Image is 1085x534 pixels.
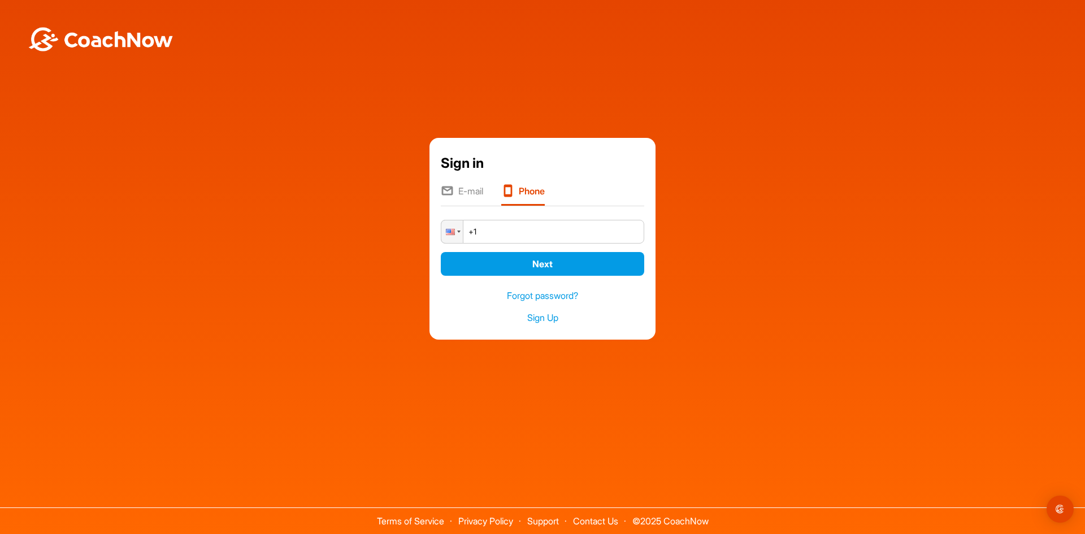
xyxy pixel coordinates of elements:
[441,311,644,324] a: Sign Up
[441,252,644,276] button: Next
[527,515,559,527] a: Support
[573,515,618,527] a: Contact Us
[441,220,463,243] div: United States: + 1
[501,184,545,206] li: Phone
[377,515,444,527] a: Terms of Service
[627,508,714,526] span: © 2025 CoachNow
[458,515,513,527] a: Privacy Policy
[441,289,644,302] a: Forgot password?
[441,153,644,173] div: Sign in
[1047,496,1074,523] div: Open Intercom Messenger
[441,220,644,244] input: 1 (702) 123-4567
[27,27,174,51] img: BwLJSsUCoWCh5upNqxVrqldRgqLPVwmV24tXu5FoVAoFEpwwqQ3VIfuoInZCoVCoTD4vwADAC3ZFMkVEQFDAAAAAElFTkSuQmCC
[441,184,483,206] li: E-mail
